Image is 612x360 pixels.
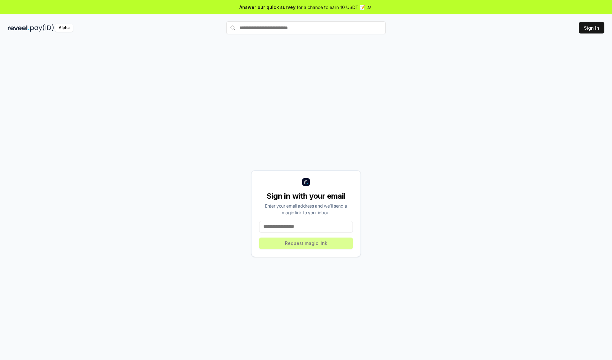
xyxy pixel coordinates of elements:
div: Sign in with your email [259,191,353,201]
span: Answer our quick survey [239,4,295,11]
img: logo_small [302,178,310,186]
button: Sign In [579,22,604,33]
img: pay_id [30,24,54,32]
div: Enter your email address and we’ll send a magic link to your inbox. [259,202,353,216]
span: for a chance to earn 10 USDT 📝 [297,4,365,11]
div: Alpha [55,24,73,32]
img: reveel_dark [8,24,29,32]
